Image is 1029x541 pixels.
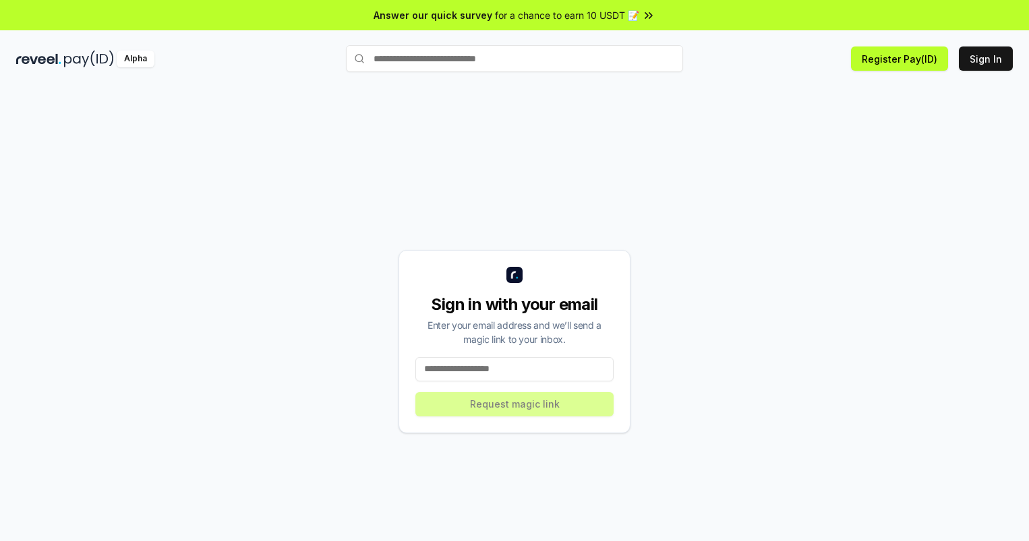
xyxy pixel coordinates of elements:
img: logo_small [506,267,523,283]
span: Answer our quick survey [374,8,492,22]
div: Enter your email address and we’ll send a magic link to your inbox. [415,318,614,346]
img: pay_id [64,51,114,67]
button: Sign In [959,46,1013,71]
div: Alpha [117,51,154,67]
button: Register Pay(ID) [851,46,948,71]
img: reveel_dark [16,51,61,67]
span: for a chance to earn 10 USDT 📝 [495,8,639,22]
div: Sign in with your email [415,294,614,315]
